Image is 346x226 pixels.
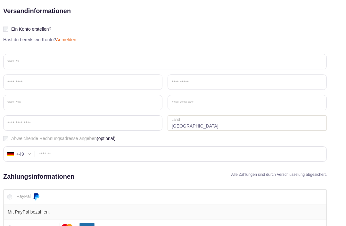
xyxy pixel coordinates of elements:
[11,27,51,32] span: Ein Konto erstellen?
[1,37,79,43] p: Hast du bereits ein Konto?
[56,37,76,42] a: Anmelden
[3,136,327,141] label: Abweichende Rechnungsadresse angeben
[168,115,327,131] strong: [GEOGRAPHIC_DATA]
[8,209,322,215] p: Mit PayPal bezahlen.
[97,136,115,141] span: (optional)
[17,194,42,199] label: PayPal
[4,147,35,161] div: Germany (Deutschland): +49
[3,27,8,32] input: Ein Konto erstellen?
[3,136,8,141] input: Abweichende Rechnungsadresse angeben(optional)
[3,172,74,181] h2: Zahlungsinformationen
[231,172,327,177] h4: Alle Zahlungen sind durch Verschlüsselung abgesichert.
[3,6,71,54] h2: Versandinformationen
[16,152,24,156] div: +49
[32,193,40,200] img: PayPal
